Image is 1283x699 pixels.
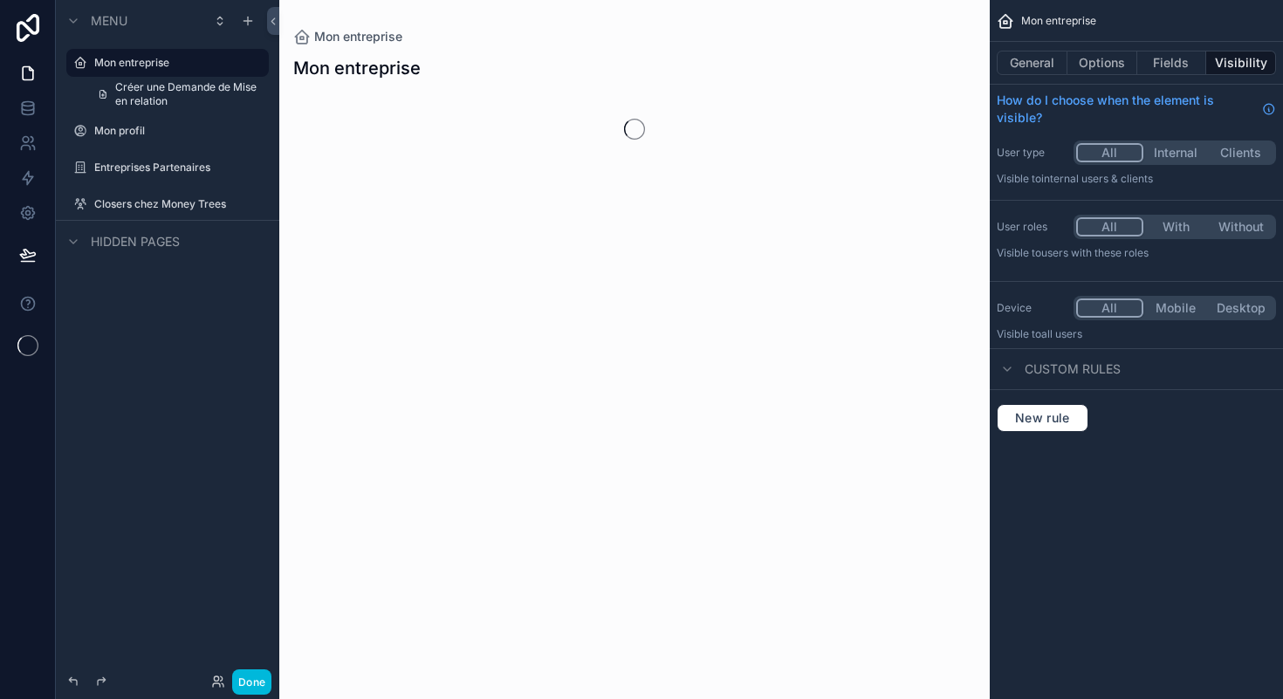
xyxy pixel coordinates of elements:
label: Mon profil [94,124,258,138]
button: Clients [1208,143,1273,162]
span: How do I choose when the element is visible? [997,92,1255,127]
button: General [997,51,1067,75]
button: Desktop [1208,298,1273,318]
span: Créer une Demande de Mise en relation [115,80,258,108]
button: Without [1208,217,1273,236]
button: Fields [1137,51,1207,75]
button: All [1076,217,1143,236]
button: Options [1067,51,1137,75]
p: Visible to [997,172,1276,186]
span: Users with these roles [1041,246,1149,259]
label: Device [997,301,1067,315]
button: Visibility [1206,51,1276,75]
label: Entreprises Partenaires [94,161,258,175]
button: Done [232,669,271,695]
label: Mon entreprise [94,56,258,70]
a: Créer une Demande de Mise en relation [87,80,269,108]
label: User roles [997,220,1067,234]
span: Mon entreprise [1021,14,1096,28]
span: New rule [1008,410,1077,426]
span: Internal users & clients [1041,172,1153,185]
button: All [1076,143,1143,162]
button: All [1076,298,1143,318]
label: Closers chez Money Trees [94,197,258,211]
label: User type [997,146,1067,160]
button: Mobile [1143,298,1209,318]
span: Custom rules [1025,360,1121,378]
p: Visible to [997,246,1276,260]
span: all users [1041,327,1082,340]
span: Hidden pages [91,233,180,250]
button: Internal [1143,143,1209,162]
a: How do I choose when the element is visible? [997,92,1276,127]
span: Menu [91,12,127,30]
button: With [1143,217,1209,236]
button: New rule [997,404,1088,432]
p: Visible to [997,327,1276,341]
